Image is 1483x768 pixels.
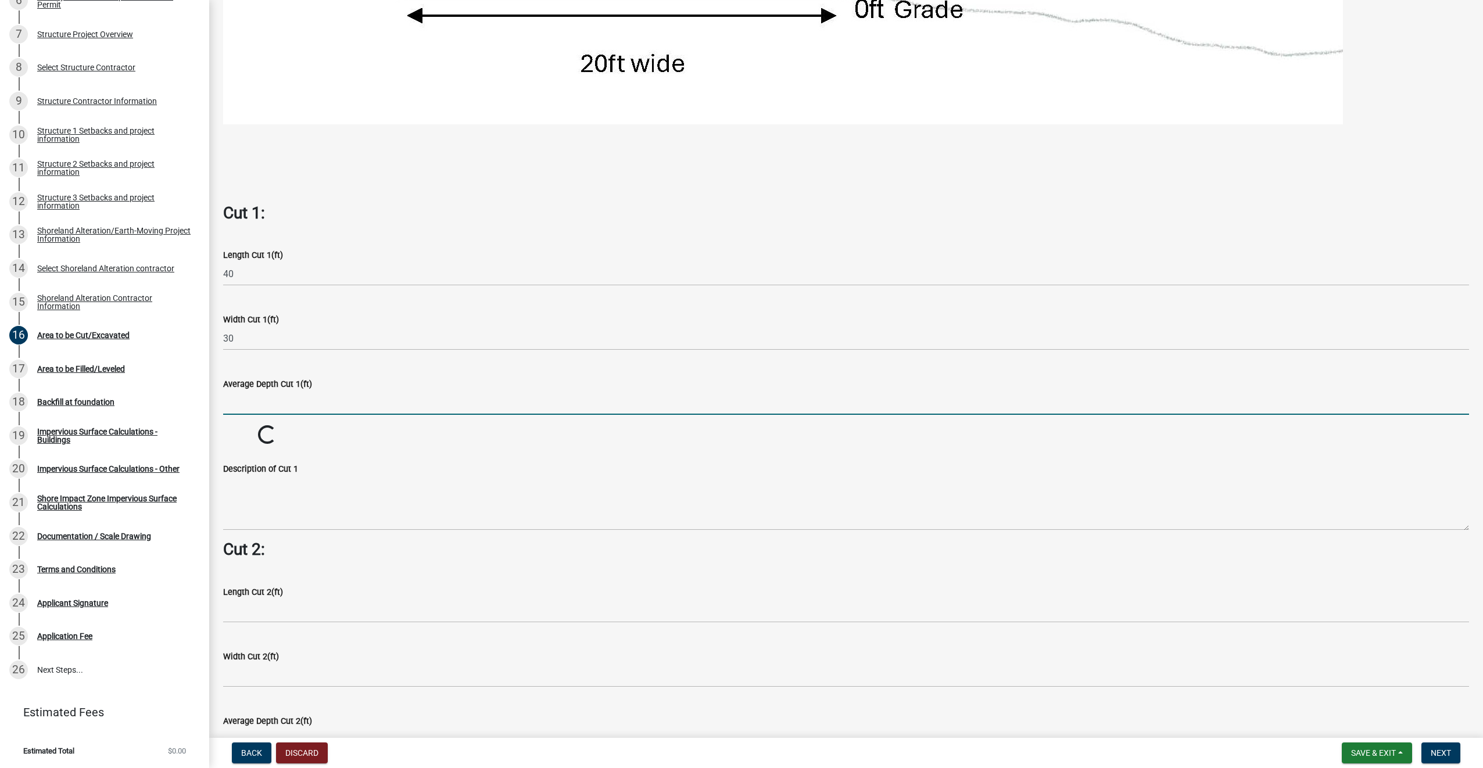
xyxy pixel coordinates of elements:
span: Back [241,748,262,758]
div: 17 [9,360,28,378]
label: Length Cut 2(ft) [223,588,283,597]
div: Area to be Cut/Excavated [37,331,130,339]
label: Average Depth Cut 2(ft) [223,717,312,726]
div: Terms and Conditions [37,565,116,573]
div: 23 [9,560,28,579]
span: $0.00 [168,747,186,755]
div: 7 [9,25,28,44]
span: Next [1431,748,1451,758]
div: Backfill at foundation [37,398,114,406]
div: 20 [9,460,28,478]
div: Application Fee [37,632,92,640]
div: Structure Contractor Information [37,97,157,105]
div: Documentation / Scale Drawing [37,532,151,540]
span: Save & Exit [1351,748,1396,758]
div: 18 [9,393,28,411]
a: Estimated Fees [9,701,191,724]
label: Description of Cut 1 [223,465,298,473]
div: 8 [9,58,28,77]
div: 22 [9,527,28,546]
div: 16 [9,326,28,344]
div: Structure Project Overview [37,30,133,38]
div: Applicant Signature [37,599,108,607]
button: Save & Exit [1342,742,1412,763]
div: 24 [9,594,28,612]
div: 15 [9,293,28,311]
div: 19 [9,426,28,445]
div: 12 [9,192,28,211]
div: Structure 2 Setbacks and project information [37,160,191,176]
div: Select Structure Contractor [37,63,135,71]
div: 10 [9,125,28,144]
div: 9 [9,92,28,110]
div: 13 [9,225,28,244]
div: Shore Impact Zone Impervious Surface Calculations [37,494,191,511]
button: Next [1421,742,1460,763]
div: 26 [9,661,28,679]
div: 14 [9,259,28,278]
div: Area to be Filled/Leveled [37,365,125,373]
span: Estimated Total [23,747,74,755]
div: Shoreland Alteration/Earth-Moving Project Information [37,227,191,243]
div: Shoreland Alteration Contractor Information [37,294,191,310]
div: Impervious Surface Calculations - Buildings [37,428,191,444]
strong: Cut 2: [223,540,265,559]
div: Select Shoreland Alteration contractor [37,264,174,272]
div: Impervious Surface Calculations - Other [37,465,180,473]
strong: Cut 1: [223,203,265,222]
div: 25 [9,627,28,645]
button: Discard [276,742,328,763]
button: Back [232,742,271,763]
label: Width Cut 2(ft) [223,653,279,661]
label: Average Depth Cut 1(ft) [223,381,312,389]
div: Structure 1 Setbacks and project information [37,127,191,143]
label: Length Cut 1(ft) [223,252,283,260]
div: Structure 3 Setbacks and project information [37,193,191,210]
div: 21 [9,493,28,512]
label: Width Cut 1(ft) [223,316,279,324]
div: 11 [9,159,28,177]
